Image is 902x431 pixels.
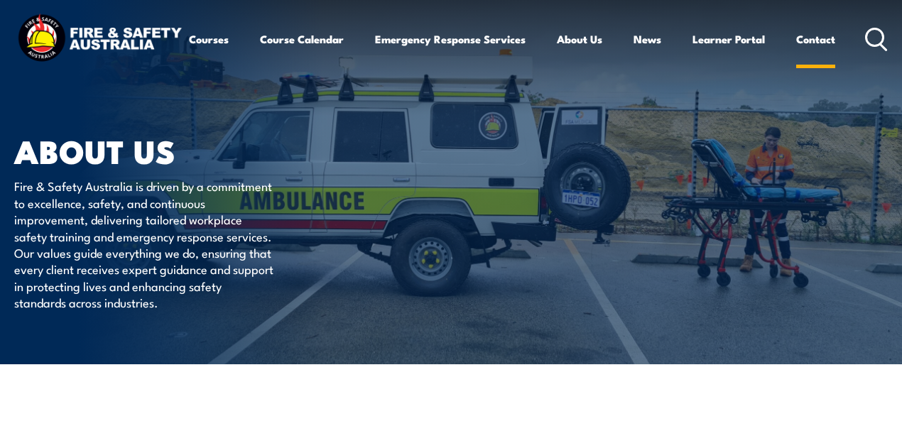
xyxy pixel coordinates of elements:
a: Emergency Response Services [375,22,526,56]
a: Courses [189,22,229,56]
a: Course Calendar [260,22,344,56]
a: News [634,22,661,56]
a: About Us [557,22,602,56]
a: Learner Portal [692,22,765,56]
h1: About Us [14,136,365,164]
p: Fire & Safety Australia is driven by a commitment to excellence, safety, and continuous improveme... [14,178,273,310]
a: Contact [796,22,835,56]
